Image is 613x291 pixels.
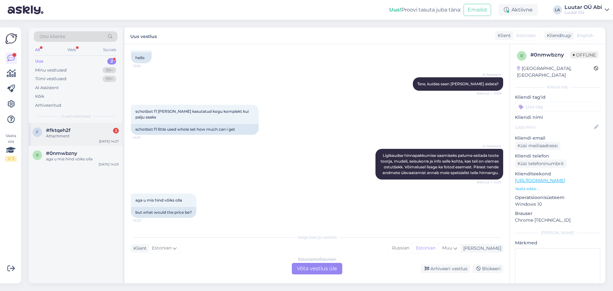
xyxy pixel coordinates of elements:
span: 14:03 [133,218,157,223]
div: 99+ [102,67,116,73]
div: Estonian [412,243,439,253]
span: f [36,130,39,134]
div: 2 / 3 [5,156,17,162]
div: Proovi tasuta juba täna: [389,6,461,14]
div: Aktiivne [499,4,538,16]
img: Askly Logo [5,33,17,45]
div: Kliendi info [515,84,600,90]
div: 2 [107,58,116,65]
div: Russian [389,243,412,253]
p: Vaata edasi ... [515,186,600,192]
span: English [577,32,594,39]
span: Nähtud ✓ 13:59 [477,91,501,96]
div: Tiimi vestlused [35,76,66,82]
span: AI Assistent [477,72,501,77]
div: [PERSON_NAME] [515,230,600,236]
span: 0 [36,153,39,157]
div: schotbot f1 little used whole set how much can i get [131,124,259,135]
div: Uus [35,58,43,65]
div: hello [131,52,152,63]
span: Otsi kliente [40,33,65,40]
div: Luutar OÜ Abi [564,5,602,10]
div: Valige keel ja vastake [131,234,503,240]
span: #fktqeh2f [46,127,71,133]
span: Tere, kuidas saan [PERSON_NAME] aidata? [417,81,499,86]
span: 0 [520,53,523,58]
p: Windows 10 [515,201,600,208]
span: aga u mis hind võiks olla [135,198,182,203]
p: Operatsioonisüsteem [515,194,600,201]
div: 3 [113,128,119,134]
div: [GEOGRAPHIC_DATA], [GEOGRAPHIC_DATA] [517,65,594,79]
p: Klienditeekond [515,171,600,177]
label: Uus vestlus [130,31,157,40]
span: Estonian [152,245,171,252]
div: Klient [131,245,147,252]
span: Ligikaudse hinnapakkumise saamiseks palume esitada toote tootja, mudeli, seisukorra ja info selle... [381,153,500,175]
div: AI Assistent [35,85,59,91]
div: All [34,46,41,54]
span: Offline [570,51,598,58]
p: Brauser [515,210,600,217]
div: [DATE] 14:03 [99,162,119,167]
div: Arhiveeritud [35,102,61,109]
span: Nähtud ✓ 14:01 [477,180,501,185]
p: Kliendi tag'id [515,94,600,101]
div: aga u mis hind võiks olla [46,156,119,162]
p: Kliendi telefon [515,153,600,159]
p: Kliendi email [515,135,600,142]
div: Luutar OÜ [564,10,602,15]
a: [URL][DOMAIN_NAME] [515,178,565,183]
div: LA [553,5,562,14]
div: Attachment [46,133,119,139]
div: Klient [495,32,511,39]
div: Küsi telefoninumbrit [515,159,566,168]
p: Kliendi nimi [515,114,600,121]
div: Blokeeri [473,264,503,273]
span: AI Assistent [477,144,501,149]
div: Klienditugi [544,32,571,39]
div: Arhiveeri vestlus [421,264,470,273]
p: Chrome [TECHNICAL_ID] [515,217,600,224]
div: [DATE] 14:27 [99,139,119,144]
div: Võta vestlus üle [292,263,342,274]
div: # 0nmwbzny [530,51,570,59]
a: Luutar OÜ AbiLuutar OÜ [564,5,609,15]
div: but what would the price be? [131,207,196,218]
p: Märkmed [515,240,600,246]
input: Lisa nimi [515,124,593,131]
input: Lisa tag [515,102,600,111]
div: Web [66,46,77,54]
button: Emailid [464,4,491,16]
div: Kõik [35,93,44,100]
div: Vaata siia [5,133,17,162]
span: Uued vestlused [61,113,91,119]
b: Uus! [389,7,401,13]
div: 99+ [102,76,116,82]
div: [PERSON_NAME] [461,245,501,252]
span: schotbot f1 [PERSON_NAME] kasutatud kogu komplekt kui palju saaks [135,109,250,119]
span: 14:01 [133,135,157,140]
span: 13:59 [133,64,157,68]
div: Estonian to Estonian [298,257,336,262]
div: Küsi meiliaadressi [515,142,560,150]
div: Minu vestlused [35,67,67,73]
span: Estonian [516,32,536,39]
div: Socials [102,46,117,54]
span: Muu [442,245,452,251]
span: #0nmwbzny [46,150,77,156]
